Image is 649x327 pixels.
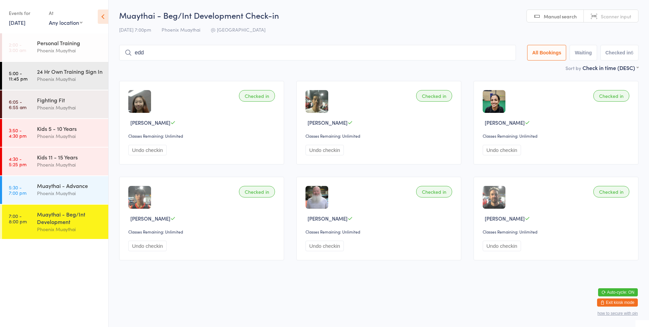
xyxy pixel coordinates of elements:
button: Undo checkin [483,241,521,251]
time: 6:05 - 6:55 am [9,99,26,110]
div: 24 Hr Own Training Sign In [37,68,103,75]
img: image1754542496.png [483,186,505,209]
div: Classes Remaining: Unlimited [483,133,631,139]
span: @ [GEOGRAPHIC_DATA] [211,26,265,33]
button: Auto-cycle: ON [598,288,638,296]
div: Any location [49,19,82,26]
a: 5:00 -11:45 pm24 Hr Own Training Sign InPhoenix Muaythai [2,62,108,90]
div: Phoenix Muaythai [37,161,103,169]
time: 7:00 - 8:00 pm [9,213,27,224]
img: image1744707576.png [128,186,151,209]
div: Phoenix Muaythai [37,47,103,54]
div: Classes Remaining: Unlimited [305,133,454,139]
input: Search [119,45,516,61]
div: Checked in [239,186,275,197]
div: Fighting Fit [37,96,103,104]
div: At [49,7,82,19]
div: Check in time (DESC) [582,64,638,71]
div: Personal Training [37,39,103,47]
button: Undo checkin [305,145,344,155]
time: 4:30 - 5:25 pm [9,156,26,167]
span: [PERSON_NAME] [308,119,348,126]
span: [PERSON_NAME] [485,119,525,126]
img: image1722655200.png [483,90,505,113]
button: Undo checkin [305,241,344,251]
button: Undo checkin [128,241,167,251]
div: Muaythai - Advance [37,182,103,189]
button: Exit kiosk mode [597,298,638,307]
time: 5:00 - 11:45 pm [9,70,27,81]
div: Classes Remaining: Unlimited [128,229,277,235]
a: 6:05 -6:55 amFighting FitPhoenix Muaythai [2,90,108,118]
span: Phoenix Muaythai [162,26,200,33]
div: Checked in [593,90,629,102]
span: [PERSON_NAME] [485,215,525,222]
a: 4:30 -5:25 pmKids 11 - 15 YearsPhoenix Muaythai [2,148,108,175]
div: Phoenix Muaythai [37,75,103,83]
div: Checked in [239,90,275,102]
span: [PERSON_NAME] [130,215,170,222]
div: Checked in [416,90,452,102]
time: 3:50 - 4:30 pm [9,127,26,138]
time: 5:30 - 7:00 pm [9,185,26,195]
button: All Bookings [527,45,567,61]
div: Phoenix Muaythai [37,189,103,197]
div: Checked in [593,186,629,197]
span: [PERSON_NAME] [130,119,170,126]
img: image1722655048.png [305,90,328,113]
div: Events for [9,7,42,19]
div: Classes Remaining: Unlimited [483,229,631,235]
img: image1722655182.png [128,90,151,113]
a: 2:00 -3:00 amPersonal TrainingPhoenix Muaythai [2,33,108,61]
span: [DATE] 7:00pm [119,26,151,33]
span: Scanner input [601,13,631,20]
a: 5:30 -7:00 pmMuaythai - AdvancePhoenix Muaythai [2,176,108,204]
div: Muaythai - Beg/Int Development [37,210,103,225]
a: 3:50 -4:30 pmKids 5 - 10 YearsPhoenix Muaythai [2,119,108,147]
div: Kids 11 - 15 Years [37,153,103,161]
button: Undo checkin [483,145,521,155]
label: Sort by [565,65,581,71]
a: 7:00 -8:00 pmMuaythai - Beg/Int DevelopmentPhoenix Muaythai [2,205,108,239]
div: Kids 5 - 10 Years [37,125,103,132]
button: how to secure with pin [597,311,638,316]
button: Waiting [570,45,597,61]
time: 2:00 - 3:00 am [9,42,26,53]
div: Phoenix Muaythai [37,132,103,140]
button: Checked in6 [600,45,639,61]
h2: Muaythai - Beg/Int Development Check-in [119,10,638,21]
img: image1722745998.png [305,186,328,209]
span: Manual search [544,13,577,20]
div: 6 [631,50,633,55]
div: Phoenix Muaythai [37,104,103,111]
button: Undo checkin [128,145,167,155]
div: Checked in [416,186,452,197]
span: [PERSON_NAME] [308,215,348,222]
a: [DATE] [9,19,25,26]
div: Phoenix Muaythai [37,225,103,233]
div: Classes Remaining: Unlimited [128,133,277,139]
div: Classes Remaining: Unlimited [305,229,454,235]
